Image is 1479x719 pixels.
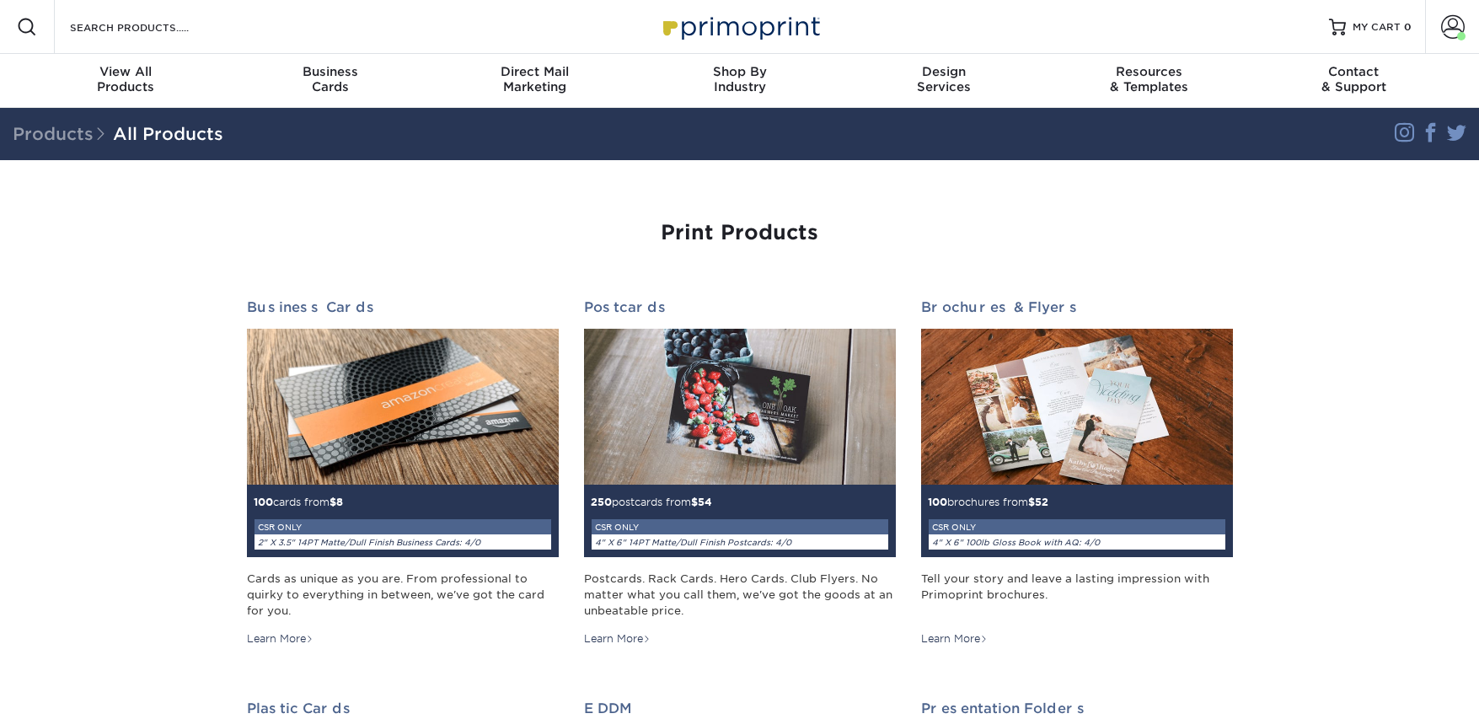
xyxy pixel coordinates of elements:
[584,631,651,647] div: Learn More
[247,329,559,485] img: Business Cards
[595,523,639,532] small: CSR ONLY
[591,496,889,550] span: 54
[1047,64,1251,94] div: & Templates
[584,299,896,647] a: Postcards 250postcards from$54CSR ONLY4" X 6" 14PT Matte/Dull Finish Postcards: 4/0 Postcards. Ra...
[254,496,552,550] span: 8
[1251,64,1456,79] span: Contact
[330,496,336,508] span: $
[1047,54,1251,108] a: Resources& Templates
[228,54,432,108] a: BusinessCards
[928,496,1226,550] small: brochures from
[254,496,552,550] small: cards from
[932,538,1100,547] i: 4" X 6" 100lb Gloss Book with AQ: 4/0
[921,700,1233,716] h2: Presentation Folders
[247,299,559,315] h2: Business Cards
[584,700,896,716] h2: EDDM
[13,124,113,144] span: Products
[228,64,432,94] div: Cards
[921,631,988,647] div: Learn More
[432,64,637,94] div: Marketing
[928,496,1226,550] span: 52
[24,64,228,79] span: View All
[921,571,1233,620] div: Tell your story and leave a lasting impression with Primoprint brochures.
[258,538,480,547] i: 2" X 3.5" 14PT Matte/Dull Finish Business Cards: 4/0
[24,54,228,108] a: View AllProducts
[113,124,223,144] a: All Products
[258,523,302,532] small: CSR ONLY
[1251,54,1456,108] a: Contact& Support
[584,571,896,620] div: Postcards. Rack Cards. Hero Cards. Club Flyers. No matter what you call them, we've got the goods...
[254,496,273,508] span: 100
[928,496,947,508] span: 100
[247,221,1233,245] h1: Print Products
[921,329,1233,485] img: Brochures & Flyers
[595,538,791,547] i: 4" X 6" 14PT Matte/Dull Finish Postcards: 4/0
[842,64,1047,79] span: Design
[432,54,637,108] a: Direct MailMarketing
[1047,64,1251,79] span: Resources
[228,64,432,79] span: Business
[932,523,976,532] small: CSR ONLY
[432,64,637,79] span: Direct Mail
[247,631,313,647] div: Learn More
[921,299,1233,315] h2: Brochures & Flyers
[591,496,612,508] span: 250
[1404,21,1412,33] span: 0
[691,496,698,508] span: $
[637,54,842,108] a: Shop ByIndustry
[842,54,1047,108] a: DesignServices
[247,700,559,716] h2: Plastic Cards
[247,299,559,647] a: Business Cards 100cards from$8CSR ONLY2" X 3.5" 14PT Matte/Dull Finish Business Cards: 4/0 Cards ...
[921,299,1233,647] a: Brochures & Flyers 100brochures from$52CSR ONLY4" X 6" 100lb Gloss Book with AQ: 4/0 Tell your st...
[637,64,842,94] div: Industry
[637,64,842,79] span: Shop By
[584,329,896,485] img: Postcards
[247,571,559,620] div: Cards as unique as you are. From professional to quirky to everything in between, we've got the c...
[842,64,1047,94] div: Services
[1028,496,1035,508] span: $
[68,17,233,37] input: SEARCH PRODUCTS.....
[1251,64,1456,94] div: & Support
[584,299,896,315] h2: Postcards
[24,64,228,94] div: Products
[1353,20,1401,35] span: MY CART
[591,496,889,550] small: postcards from
[656,8,824,45] img: Primoprint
